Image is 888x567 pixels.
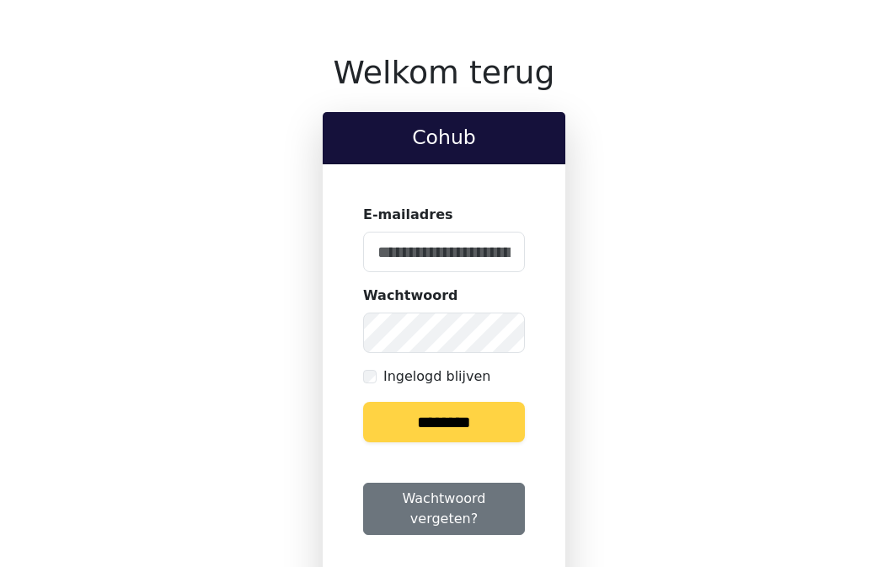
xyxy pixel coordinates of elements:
h1: Welkom terug [323,54,565,92]
a: Wachtwoord vergeten? [363,483,525,535]
label: Wachtwoord [363,286,458,306]
h2: Cohub [336,126,552,149]
label: E-mailadres [363,205,453,225]
label: Ingelogd blijven [383,366,490,387]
